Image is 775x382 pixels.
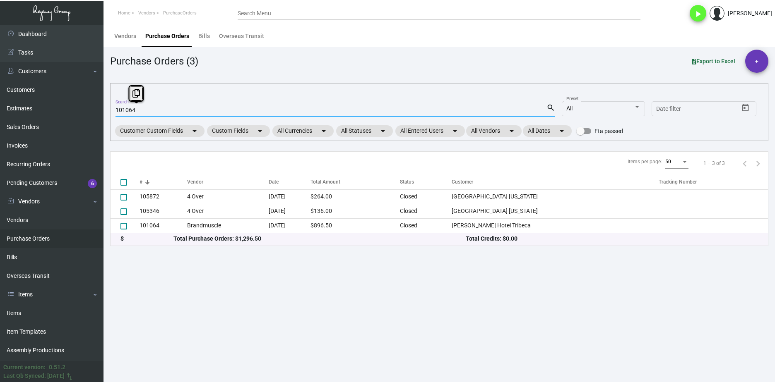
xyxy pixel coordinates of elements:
td: Closed [400,204,452,218]
mat-icon: search [546,103,555,113]
td: Brandmuscle [187,218,269,233]
div: Total Credits: $0.00 [466,234,758,243]
td: [GEOGRAPHIC_DATA] [US_STATE] [452,189,659,204]
button: + [745,50,768,73]
button: Export to Excel [685,54,742,69]
button: Previous page [738,157,751,170]
td: $896.50 [310,218,400,233]
div: Overseas Transit [219,32,264,41]
mat-icon: arrow_drop_down [319,126,329,136]
div: Vendor [187,178,269,186]
td: Closed [400,189,452,204]
div: Tracking Number [659,178,697,186]
div: # [140,178,187,186]
mat-chip: All Entered Users [395,125,465,137]
div: Purchase Orders (3) [110,54,198,69]
span: Export to Excel [692,58,735,64]
td: [PERSON_NAME] Hotel Tribeca [452,218,659,233]
div: Customer [452,178,473,186]
td: [DATE] [269,189,310,204]
td: Closed [400,218,452,233]
mat-chip: All Vendors [466,125,522,137]
div: Last Qb Synced: [DATE] [3,372,65,380]
mat-icon: arrow_drop_down [190,126,200,136]
td: [DATE] [269,204,310,218]
span: + [755,50,758,73]
td: [DATE] [269,218,310,233]
div: [PERSON_NAME] [728,9,772,18]
i: Copy [132,89,140,98]
div: 1 – 3 of 3 [703,160,725,167]
mat-chip: All Statuses [336,125,393,137]
mat-select: Items per page: [665,159,688,165]
div: Tracking Number [659,178,768,186]
mat-icon: arrow_drop_down [378,126,388,136]
mat-chip: Customer Custom Fields [115,125,205,137]
span: Home [118,10,130,16]
div: Current version: [3,363,46,372]
td: 101064 [140,218,187,233]
mat-chip: Custom Fields [207,125,270,137]
div: Date [269,178,279,186]
td: 4 Over [187,204,269,218]
div: Vendors [114,32,136,41]
div: Total Purchase Orders: $1,296.50 [173,234,466,243]
mat-icon: arrow_drop_down [450,126,460,136]
mat-icon: arrow_drop_down [557,126,567,136]
div: Total Amount [310,178,400,186]
mat-chip: All Currencies [272,125,334,137]
div: # [140,178,142,186]
div: Total Amount [310,178,340,186]
div: Status [400,178,452,186]
div: Purchase Orders [145,32,189,41]
span: Vendors [138,10,155,16]
input: Start date [656,106,682,112]
span: 50 [665,159,671,165]
td: 105346 [140,204,187,218]
input: End date [689,106,729,112]
button: Open calendar [739,101,752,115]
img: admin@bootstrapmaster.com [710,6,724,21]
div: Items per page: [628,158,662,165]
div: $ [120,234,173,243]
button: play_arrow [690,5,706,21]
td: $136.00 [310,204,400,218]
div: Vendor [187,178,203,186]
span: Eta passed [594,126,623,136]
td: $264.00 [310,189,400,204]
span: All [566,105,573,112]
td: 4 Over [187,189,269,204]
div: Status [400,178,414,186]
mat-icon: arrow_drop_down [507,126,517,136]
div: Customer [452,178,659,186]
mat-icon: arrow_drop_down [255,126,265,136]
span: PurchaseOrders [163,10,197,16]
td: [GEOGRAPHIC_DATA] [US_STATE] [452,204,659,218]
div: Date [269,178,310,186]
mat-chip: All Dates [523,125,572,137]
div: Bills [198,32,210,41]
i: play_arrow [693,9,703,19]
td: 105872 [140,189,187,204]
div: 0.51.2 [49,363,65,372]
button: Next page [751,157,765,170]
